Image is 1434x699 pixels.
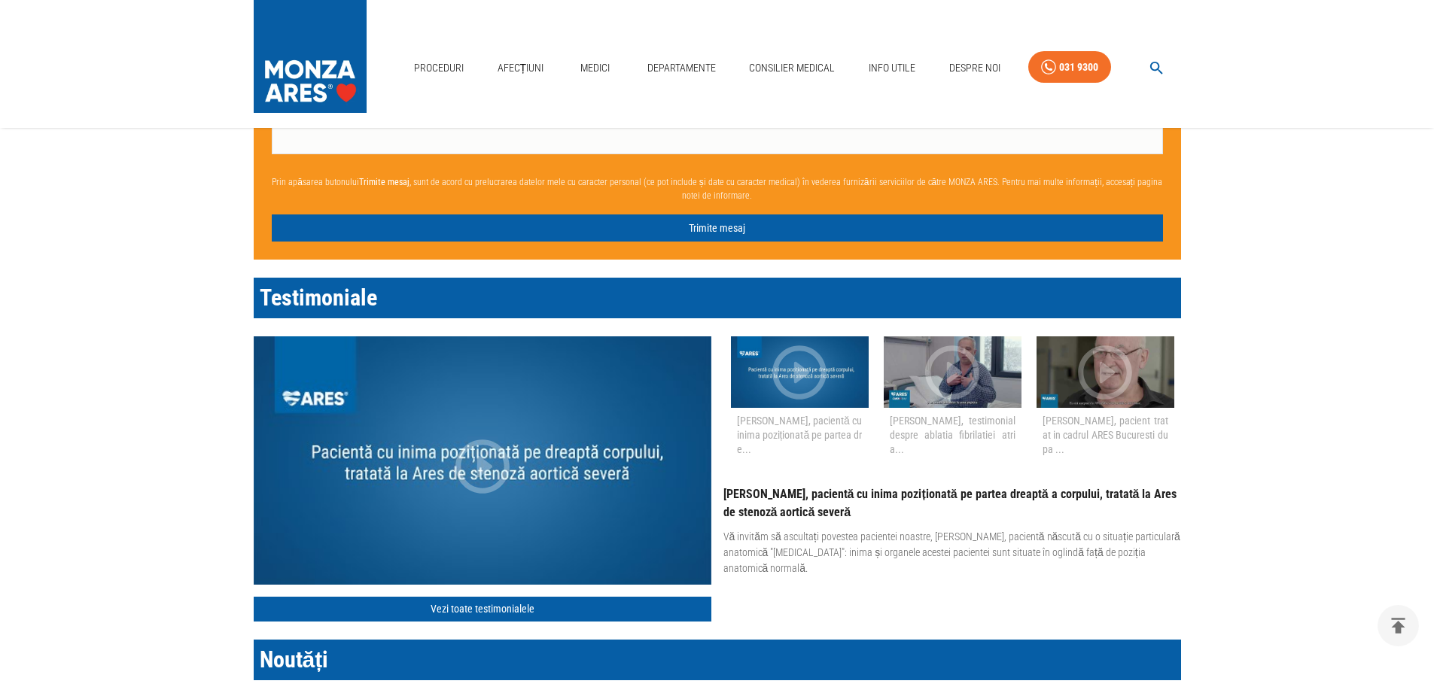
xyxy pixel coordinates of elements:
[272,169,1163,208] p: Prin apăsarea butonului , sunt de acord cu prelucrarea datelor mele cu caracter personal (ce pot ...
[1028,51,1111,84] a: 031 9300
[731,336,869,462] button: [PERSON_NAME], pacientă cu inima poziționată pe partea dre...
[272,214,1163,242] button: Trimite mesaj
[723,485,1181,521] p: [PERSON_NAME], pacientă cu inima poziționată pe partea dreaptă a corpului, tratată la Ares de ste...
[641,53,722,84] a: Departamente
[737,414,863,456] h5: [PERSON_NAME], pacientă cu inima poziționată pe partea dre...
[408,53,470,84] a: Proceduri
[890,414,1015,456] h5: [PERSON_NAME], testimonial despre ablatia fibrilatiei atria...
[260,284,377,311] span: Testimoniale
[571,53,620,84] a: Medici
[359,177,409,187] b: Trimite mesaj
[863,53,921,84] a: Info Utile
[1037,336,1174,462] button: [PERSON_NAME], pacient tratat in cadrul ARES Bucuresti dupa ...
[1378,605,1419,646] button: delete
[723,529,1181,576] p: Vă invităm să ascultați povestea pacientei noastre, [PERSON_NAME], pacientă născută cu o situație...
[254,597,711,622] a: Vezi toate testimonialele
[492,53,550,84] a: Afecțiuni
[260,646,329,673] span: Noutăți
[884,336,1021,462] button: [PERSON_NAME], testimonial despre ablatia fibrilatiei atria...
[1043,414,1168,456] h5: [PERSON_NAME], pacient tratat in cadrul ARES Bucuresti dupa ...
[943,53,1006,84] a: Despre Noi
[743,53,841,84] a: Consilier Medical
[1059,58,1098,77] div: 031 9300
